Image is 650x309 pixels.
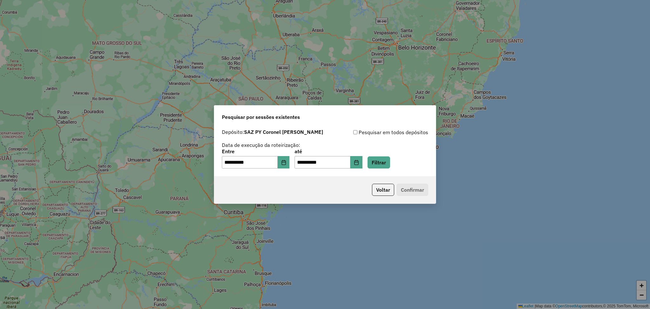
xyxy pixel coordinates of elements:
label: Data de execução da roteirização: [222,141,300,149]
strong: SAZ PY Coronel [PERSON_NAME] [244,129,323,135]
button: Choose Date [278,156,290,169]
label: Depósito: [222,128,323,136]
div: Pesquisar em todos depósitos [325,128,428,136]
span: Pesquisar por sessões existentes [222,113,300,121]
button: Filtrar [368,156,390,168]
button: Voltar [372,184,394,196]
label: Entre [222,148,289,155]
button: Choose Date [350,156,362,169]
label: até [295,148,362,155]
